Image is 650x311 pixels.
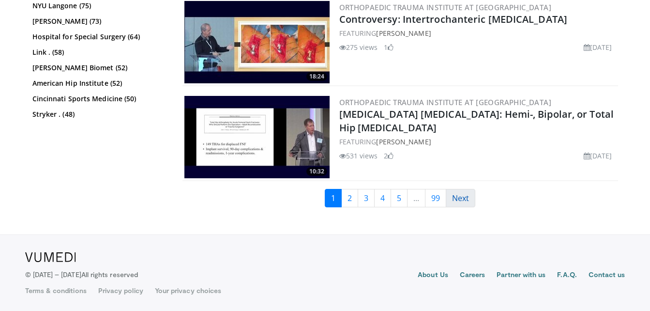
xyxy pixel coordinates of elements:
a: Partner with us [497,270,545,281]
a: 3 [358,189,375,207]
a: [PERSON_NAME] (73) [32,16,166,26]
a: [PERSON_NAME] [376,137,431,146]
a: 5 [391,189,408,207]
a: 99 [425,189,446,207]
a: Careers [460,270,485,281]
span: 18:24 [306,72,327,81]
li: 2 [384,151,393,161]
a: Next [446,189,475,207]
li: 275 views [339,42,378,52]
span: All rights reserved [81,270,138,279]
a: Terms & conditions [25,286,87,295]
a: 2 [341,189,358,207]
a: NYU Langone (75) [32,1,166,11]
a: Hospital for Special Surgery (64) [32,32,166,42]
li: 1 [384,42,393,52]
a: Link . (58) [32,47,166,57]
a: Contact us [589,270,625,281]
li: 531 views [339,151,378,161]
a: Privacy policy [98,286,143,295]
span: 10:32 [306,167,327,176]
a: Orthopaedic Trauma Institute at [GEOGRAPHIC_DATA] [339,2,552,12]
a: Your privacy choices [155,286,221,295]
a: American Hip Institute (52) [32,78,166,88]
li: [DATE] [584,42,612,52]
div: FEATURING [339,28,616,38]
a: Cincinnati Sports Medicine (50) [32,94,166,104]
a: Controversy: Intertrochanteric [MEDICAL_DATA] [339,13,568,26]
a: 1 [325,189,342,207]
img: VuMedi Logo [25,252,76,262]
a: 4 [374,189,391,207]
a: Stryker . (48) [32,109,166,119]
img: 80d2bb34-01bc-4318-827a-4a7ba9f299d5.300x170_q85_crop-smart_upscale.jpg [184,96,330,178]
div: FEATURING [339,137,616,147]
img: 12e46e2b-59cd-433f-8504-9ecdc6691580.300x170_q85_crop-smart_upscale.jpg [184,1,330,83]
a: About Us [418,270,448,281]
a: [PERSON_NAME] [376,29,431,38]
a: [MEDICAL_DATA] [MEDICAL_DATA]: Hemi-, Bipolar, or Total Hip [MEDICAL_DATA] [339,108,614,134]
a: 18:24 [184,1,330,83]
a: F.A.Q. [557,270,576,281]
a: [PERSON_NAME] Biomet (52) [32,63,166,73]
a: 10:32 [184,96,330,178]
li: [DATE] [584,151,612,161]
a: Orthopaedic Trauma Institute at [GEOGRAPHIC_DATA] [339,97,552,107]
nav: Search results pages [182,189,618,207]
p: © [DATE] – [DATE] [25,270,138,280]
